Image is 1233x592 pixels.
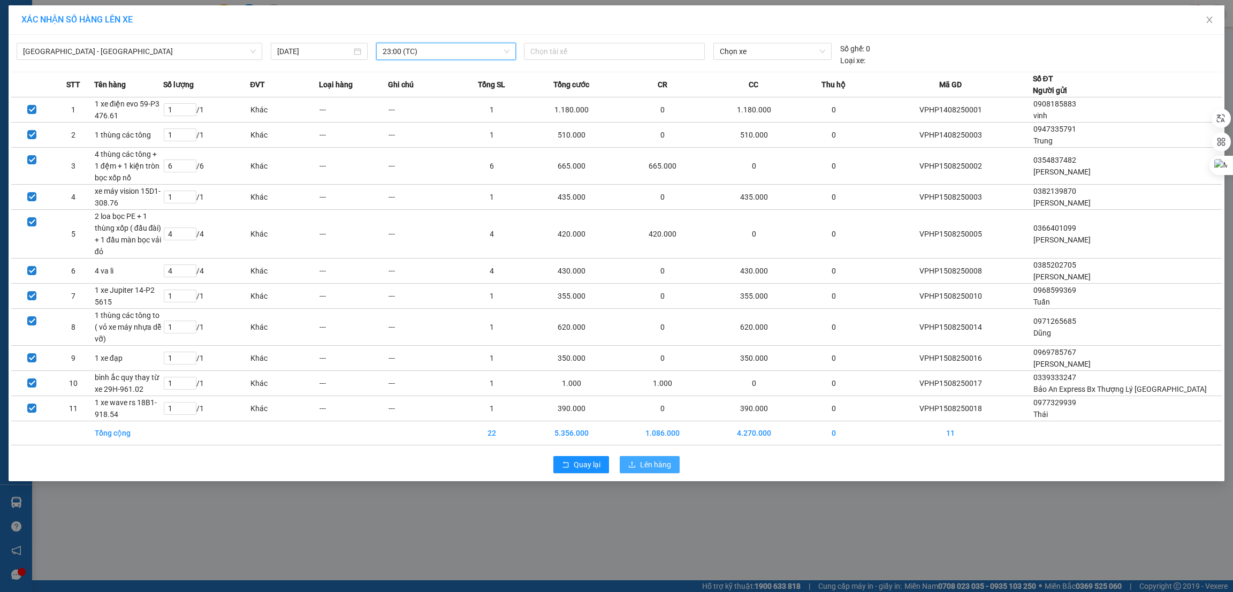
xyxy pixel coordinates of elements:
td: VPHP1508250010 [869,284,1033,309]
td: 0 [800,346,869,371]
td: Khác [250,396,319,421]
td: 1 [457,309,526,346]
td: 0 [800,309,869,346]
td: 6 [457,148,526,185]
td: 1 [457,371,526,396]
td: 2 [52,123,94,148]
td: 0 [800,396,869,421]
span: [PERSON_NAME] [1033,168,1091,176]
td: 355.000 [526,284,617,309]
td: 435.000 [708,185,799,210]
td: --- [388,123,457,148]
td: 4 [457,259,526,284]
td: 1 thùng các tông to ( vỏ xe máy nhựa dễ vỡ) [94,309,163,346]
td: 0 [617,309,708,346]
td: --- [388,185,457,210]
td: --- [388,396,457,421]
td: 4 thùng các tông + 1 đệm + 1 kiện tròn bọc xốp nổ [94,148,163,185]
td: 1 [457,346,526,371]
td: 0 [800,123,869,148]
span: Trung [1033,136,1053,145]
button: rollbackQuay lại [553,456,609,473]
td: 665.000 [617,148,708,185]
td: --- [388,259,457,284]
td: 420.000 [526,210,617,259]
span: ĐVT [250,79,265,90]
span: Thu hộ [821,79,846,90]
div: Số ĐT Người gửi [1033,73,1067,96]
td: 1.180.000 [526,97,617,123]
td: 0 [800,210,869,259]
td: Khác [250,123,319,148]
td: VPHP1408250001 [869,97,1033,123]
span: 0385202705 [1033,261,1076,269]
span: 0908185883 [1033,100,1076,108]
td: 1 xe điện evo 59-P3 476.61 [94,97,163,123]
td: VPHP1508250017 [869,371,1033,396]
td: 390.000 [708,396,799,421]
td: 10 [52,371,94,396]
td: 435.000 [526,185,617,210]
td: 1 xe Jupiter 14-P2 5615 [94,284,163,309]
td: 0 [708,371,799,396]
td: VPHP1508250002 [869,148,1033,185]
td: 350.000 [526,346,617,371]
td: 4.270.000 [708,421,799,445]
td: --- [319,148,388,185]
td: --- [388,371,457,396]
span: [PERSON_NAME] [1033,272,1091,281]
span: Hải Phòng - Hà Nội [23,43,256,59]
span: Tổng SL [478,79,505,90]
td: 0 [800,371,869,396]
td: 2 loa bọc PE + 1 thùng xốp ( đầu đài) + 1 đầu màn bọc vải đỏ [94,210,163,259]
td: 430.000 [526,259,617,284]
td: --- [319,259,388,284]
td: Khác [250,346,319,371]
td: 1 [457,185,526,210]
span: 0968599369 [1033,286,1076,294]
td: 1.180.000 [708,97,799,123]
td: 0 [617,123,708,148]
td: 0 [617,396,708,421]
td: 0 [617,185,708,210]
td: Khác [250,371,319,396]
span: 0366401099 [1033,224,1076,232]
td: 0 [800,148,869,185]
span: Số lượng [163,79,194,90]
span: Bảo An Express Bx Thượng Lý [GEOGRAPHIC_DATA] [1033,385,1207,393]
div: 0 [840,43,870,55]
td: 0 [800,421,869,445]
td: 1.000 [526,371,617,396]
td: Khác [250,309,319,346]
span: Dũng [1033,329,1051,337]
td: --- [319,309,388,346]
td: VPHP1508250016 [869,346,1033,371]
td: --- [319,371,388,396]
td: / 1 [163,123,250,148]
td: 5.356.000 [526,421,617,445]
td: / 1 [163,346,250,371]
td: 0 [800,284,869,309]
span: 0382139870 [1033,187,1076,195]
td: 665.000 [526,148,617,185]
span: 0971265685 [1033,317,1076,325]
span: CC [749,79,758,90]
td: VPHP1508250018 [869,396,1033,421]
td: VPHP1508250005 [869,210,1033,259]
td: 4 [457,210,526,259]
td: / 1 [163,396,250,421]
td: 4 [52,185,94,210]
span: 0947335791 [1033,125,1076,133]
td: 7 [52,284,94,309]
td: --- [388,97,457,123]
span: Tuấn [1033,298,1050,306]
span: Tổng cước [553,79,589,90]
td: 1 thùng các tông [94,123,163,148]
td: 5 [52,210,94,259]
span: Quay lại [574,459,600,470]
span: Lên hàng [640,459,671,470]
td: --- [388,309,457,346]
span: Tên hàng [94,79,126,90]
span: close [1205,16,1214,24]
td: 420.000 [617,210,708,259]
